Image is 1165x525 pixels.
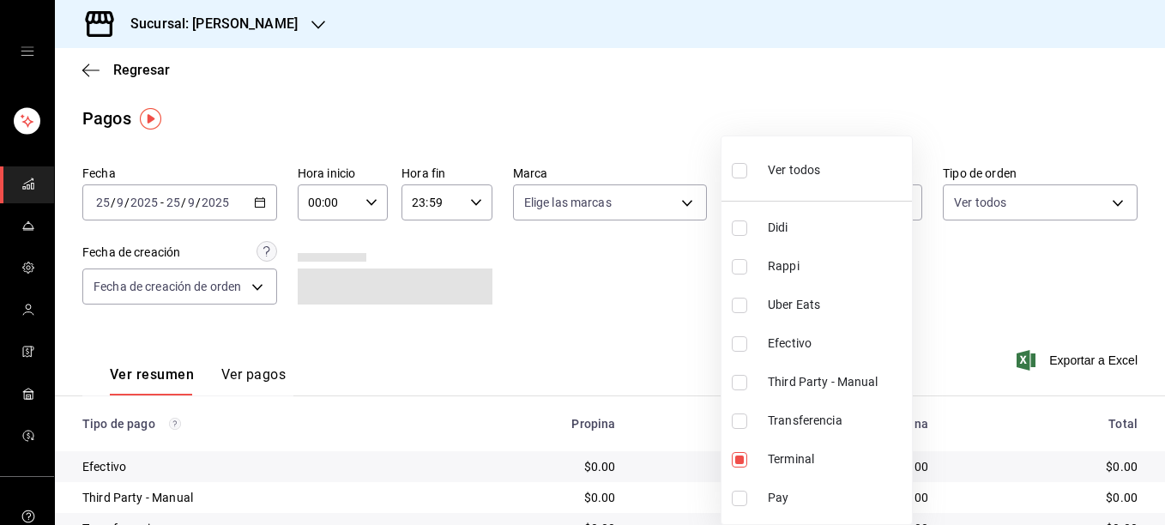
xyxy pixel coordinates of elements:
span: Pay [768,489,905,507]
span: Rappi [768,257,905,275]
span: Didi [768,219,905,237]
span: Ver todos [768,161,820,179]
img: Tooltip marker [140,108,161,130]
span: Efectivo [768,335,905,353]
span: Third Party - Manual [768,373,905,391]
span: Terminal [768,450,905,468]
span: Uber Eats [768,296,905,314]
span: Transferencia [768,412,905,430]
